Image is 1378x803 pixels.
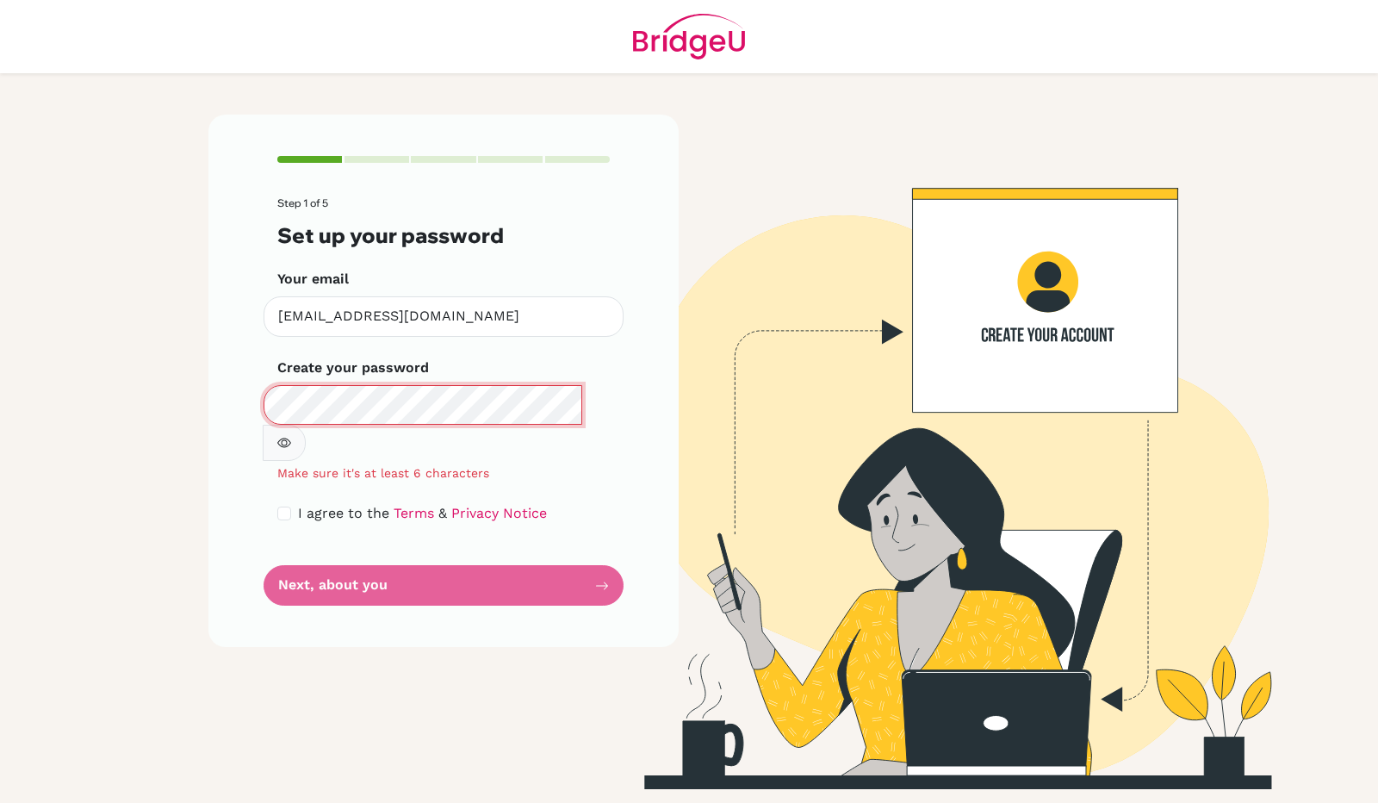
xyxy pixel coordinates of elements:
[277,358,429,378] label: Create your password
[438,505,447,521] span: &
[277,269,349,289] label: Your email
[264,296,624,337] input: Insert your email*
[298,505,389,521] span: I agree to the
[451,505,547,521] a: Privacy Notice
[277,223,610,248] h3: Set up your password
[394,505,434,521] a: Terms
[264,464,624,482] div: Make sure it's at least 6 characters
[277,196,328,209] span: Step 1 of 5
